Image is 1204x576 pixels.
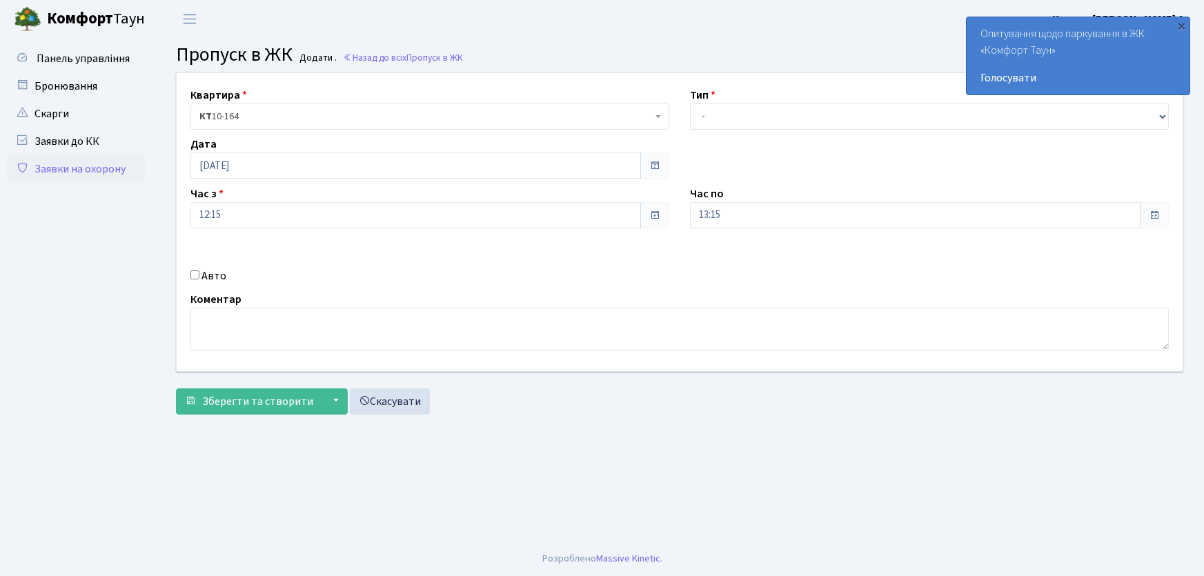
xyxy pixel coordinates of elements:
[202,394,313,409] span: Зберегти та створити
[350,388,430,415] a: Скасувати
[596,551,660,566] a: Massive Kinetic
[14,6,41,33] img: logo.png
[1052,11,1187,28] a: Цитрус [PERSON_NAME] А.
[980,70,1176,86] a: Голосувати
[37,51,130,66] span: Панель управління
[199,110,652,123] span: <b>КТ</b>&nbsp;&nbsp;&nbsp;&nbsp;10-164
[1052,12,1187,27] b: Цитрус [PERSON_NAME] А.
[190,136,217,152] label: Дата
[7,100,145,128] a: Скарги
[1174,19,1188,32] div: ×
[190,87,247,103] label: Квартира
[47,8,113,30] b: Комфорт
[7,155,145,183] a: Заявки на охорону
[297,52,337,64] small: Додати .
[690,87,716,103] label: Тип
[7,128,145,155] a: Заявки до КК
[172,8,207,30] button: Переключити навігацію
[199,110,212,123] b: КТ
[190,186,224,202] label: Час з
[190,103,669,130] span: <b>КТ</b>&nbsp;&nbsp;&nbsp;&nbsp;10-164
[406,51,463,64] span: Пропуск в ЖК
[343,51,463,64] a: Назад до всіхПропуск в ЖК
[690,186,724,202] label: Час по
[7,45,145,72] a: Панель управління
[176,388,322,415] button: Зберегти та створити
[967,17,1190,95] div: Опитування щодо паркування в ЖК «Комфорт Таун»
[542,551,662,566] div: Розроблено .
[176,41,293,68] span: Пропуск в ЖК
[190,291,241,308] label: Коментар
[47,8,145,31] span: Таун
[7,72,145,100] a: Бронювання
[201,268,226,284] label: Авто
